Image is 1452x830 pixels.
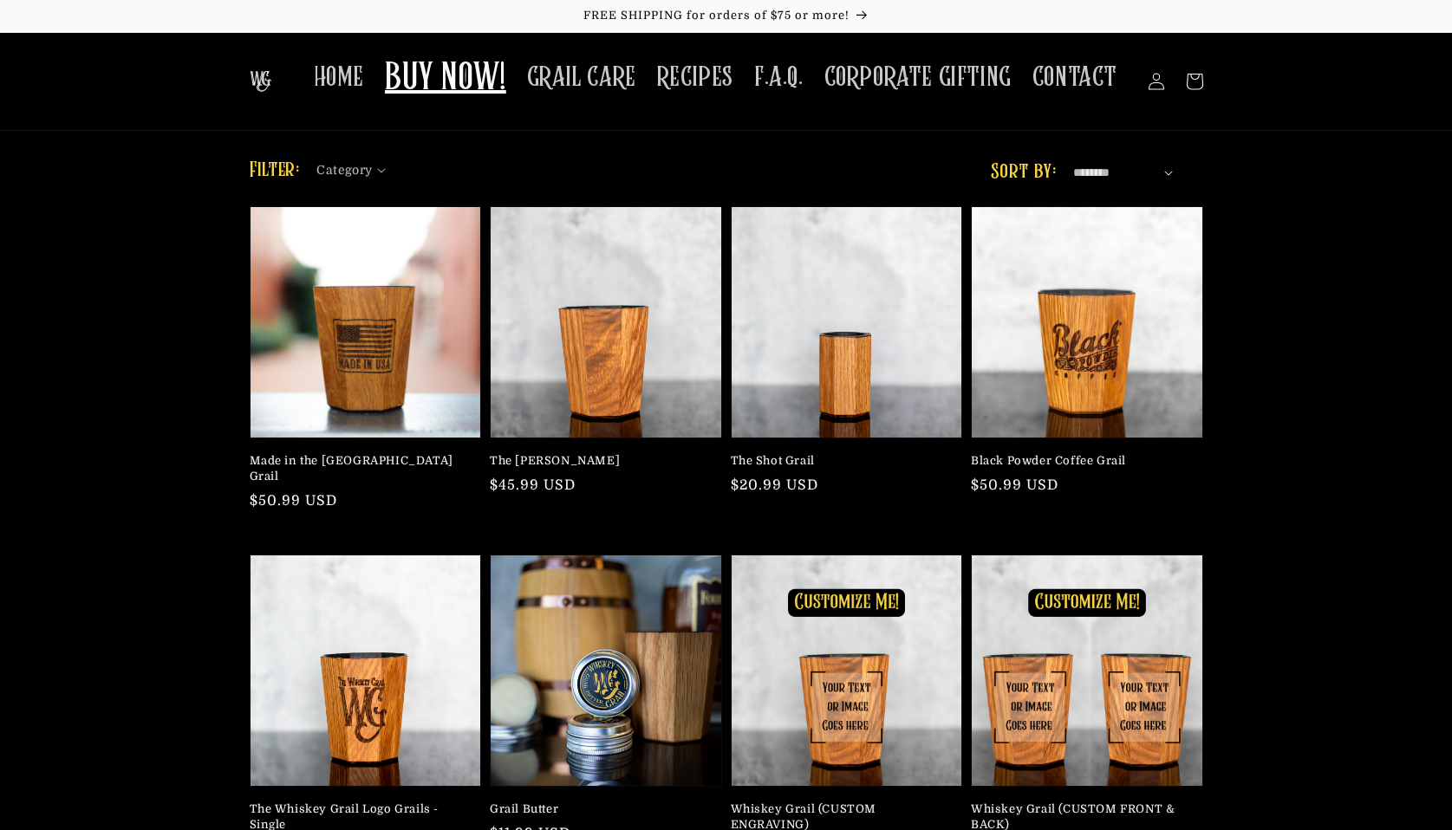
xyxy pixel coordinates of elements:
span: Category [316,161,372,179]
h2: Filter: [250,155,300,186]
span: CONTACT [1032,61,1117,94]
a: HOME [303,50,374,105]
label: Sort by: [991,162,1056,183]
a: CORPORATE GIFTING [814,50,1022,105]
a: BUY NOW! [374,45,517,113]
span: F.A.Q. [754,61,804,94]
a: CONTACT [1022,50,1128,105]
p: FREE SHIPPING for orders of $75 or more! [17,9,1435,23]
a: The [PERSON_NAME] [490,453,712,469]
span: HOME [314,61,364,94]
a: The Shot Grail [731,453,953,469]
span: GRAIL CARE [527,61,636,94]
a: Black Powder Coffee Grail [971,453,1193,469]
img: The Whiskey Grail [250,71,271,92]
span: CORPORATE GIFTING [824,61,1012,94]
a: RECIPES [647,50,744,105]
span: RECIPES [657,61,733,94]
span: BUY NOW! [385,55,506,103]
a: Grail Butter [490,801,712,817]
a: F.A.Q. [744,50,814,105]
a: Made in the [GEOGRAPHIC_DATA] Grail [250,453,472,484]
summary: Category [316,157,396,175]
a: GRAIL CARE [517,50,647,105]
